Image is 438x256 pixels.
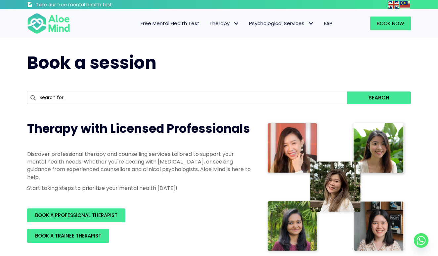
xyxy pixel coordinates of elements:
a: Psychological ServicesPsychological Services: submenu [244,17,319,30]
a: Malay [400,1,411,8]
span: Book a session [27,51,156,75]
nav: Menu [79,17,337,30]
a: English [388,1,400,8]
img: Therapist collage [265,121,407,255]
span: Psychological Services: submenu [306,19,316,28]
input: Search for... [27,91,347,104]
h3: Take our free mental health test [36,2,147,8]
span: Therapy with Licensed Professionals [27,120,250,137]
a: Whatsapp [414,233,428,248]
p: Discover professional therapy and counselling services tailored to support your mental health nee... [27,150,252,181]
span: Book Now [377,20,404,27]
img: ms [400,1,410,9]
a: TherapyTherapy: submenu [204,17,244,30]
a: BOOK A PROFESSIONAL THERAPIST [27,208,125,222]
img: en [388,1,399,9]
a: Free Mental Health Test [136,17,204,30]
span: BOOK A TRAINEE THERAPIST [35,232,101,239]
span: Psychological Services [249,20,314,27]
p: Start taking steps to prioritize your mental health [DATE]! [27,184,252,192]
img: Aloe mind Logo [27,13,70,34]
a: Take our free mental health test [27,2,147,9]
span: Therapy [209,20,239,27]
span: Free Mental Health Test [141,20,199,27]
a: EAP [319,17,337,30]
a: BOOK A TRAINEE THERAPIST [27,229,109,243]
span: BOOK A PROFESSIONAL THERAPIST [35,212,117,219]
button: Search [347,91,411,104]
span: EAP [324,20,332,27]
a: Book Now [370,17,411,30]
span: Therapy: submenu [231,19,241,28]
